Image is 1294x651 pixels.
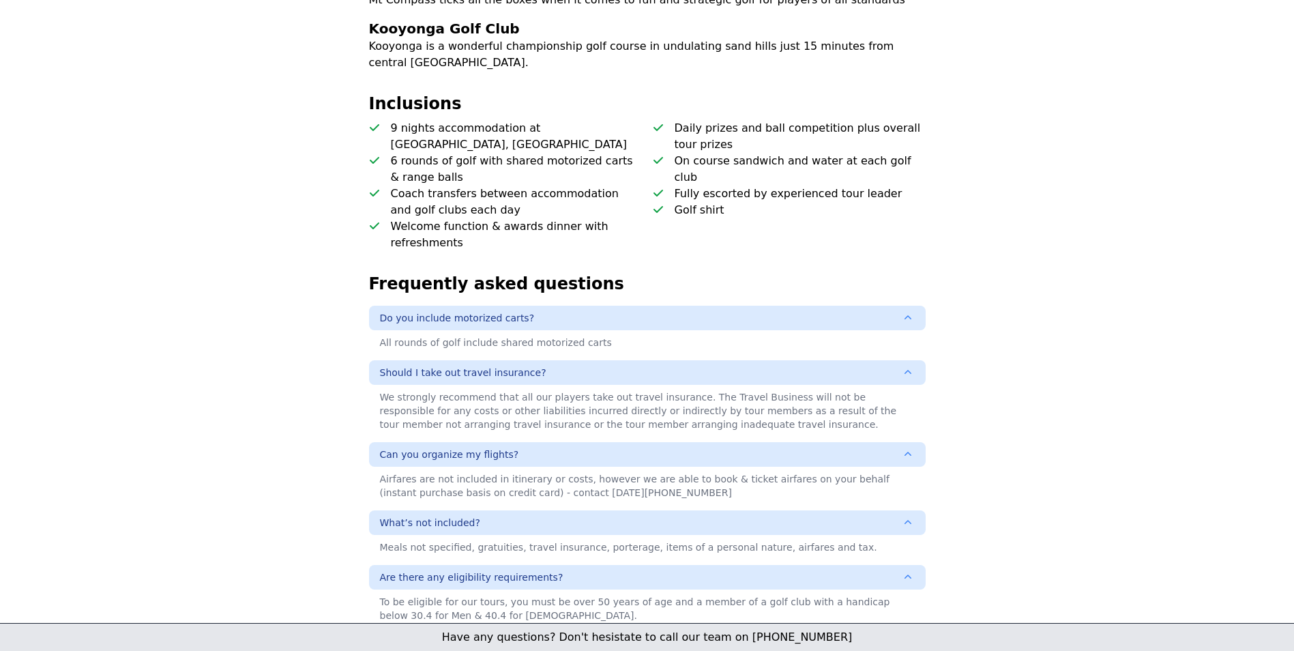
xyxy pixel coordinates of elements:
[369,38,926,71] p: Kooyonga is a wonderful championship golf course in undulating sand hills just 15 minutes from ce...
[369,306,926,330] button: Do you include motorized carts?
[380,366,546,379] span: Should I take out travel insurance?
[369,442,926,467] button: Can you organize my flights?
[369,467,926,505] div: Airfares are not included in itinerary or costs, however we are able to book & ticket airfares on...
[675,120,926,153] p: Daily prizes and ball competition plus overall tour prizes
[380,570,563,584] span: Are there any eligibility requirements?
[369,535,926,560] div: Meals not specified, gratuities, travel insurance, porterage, items of a personal nature, airfare...
[675,202,724,218] p: Golf shirt
[675,186,902,202] p: Fully escorted by experienced tour leader
[391,218,642,251] p: Welcome function & awards dinner with refreshments
[369,590,926,628] div: To be eligible for our tours, you must be over 50 years of age and a member of a golf club with a...
[369,330,926,355] div: All rounds of golf include shared motorized carts
[369,19,926,38] h3: Kooyonga Golf Club
[369,360,926,385] button: Should I take out travel insurance?
[369,273,926,295] h2: Frequently asked questions
[369,93,926,115] h2: Inclusions
[369,565,926,590] button: Are there any eligibility requirements?
[391,120,642,153] p: 9 nights accommodation at [GEOGRAPHIC_DATA], [GEOGRAPHIC_DATA]
[380,311,535,325] span: Do you include motorized carts?
[380,448,519,461] span: Can you organize my flights?
[391,186,642,218] p: Coach transfers between accommodation and golf clubs each day
[675,153,926,186] p: On course sandwich and water at each golf club
[369,510,926,535] button: What’s not included?
[369,385,926,437] div: We strongly recommend that all our players take out travel insurance. The Travel Business will no...
[380,516,480,530] span: What’s not included?
[391,153,642,186] p: 6 rounds of golf with shared motorized carts & range balls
